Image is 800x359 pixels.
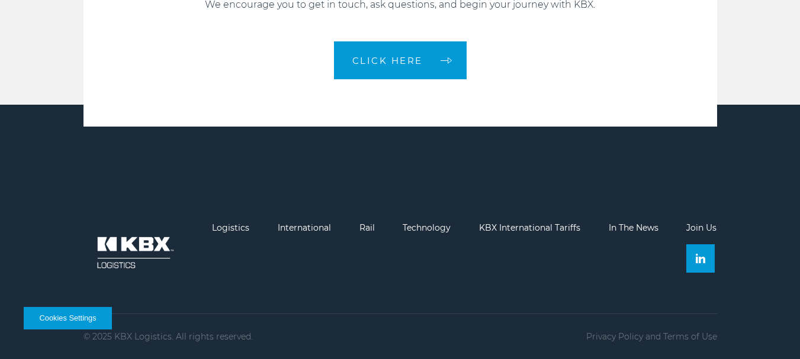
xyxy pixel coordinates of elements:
a: KBX International Tariffs [479,222,580,233]
a: Privacy Policy [586,331,643,342]
a: CLICK HERE arrow arrow [334,41,467,79]
button: Cookies Settings [24,307,112,329]
img: kbx logo [83,223,184,282]
a: Technology [403,222,451,233]
a: Logistics [212,222,249,233]
span: CLICK HERE [352,56,423,65]
a: International [278,222,331,233]
a: Join Us [686,222,717,233]
a: Terms of Use [663,331,717,342]
span: and [645,331,661,342]
img: Linkedin [696,254,705,263]
a: Rail [359,222,375,233]
a: In The News [609,222,658,233]
p: © 2025 KBX Logistics. All rights reserved. [83,332,253,341]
